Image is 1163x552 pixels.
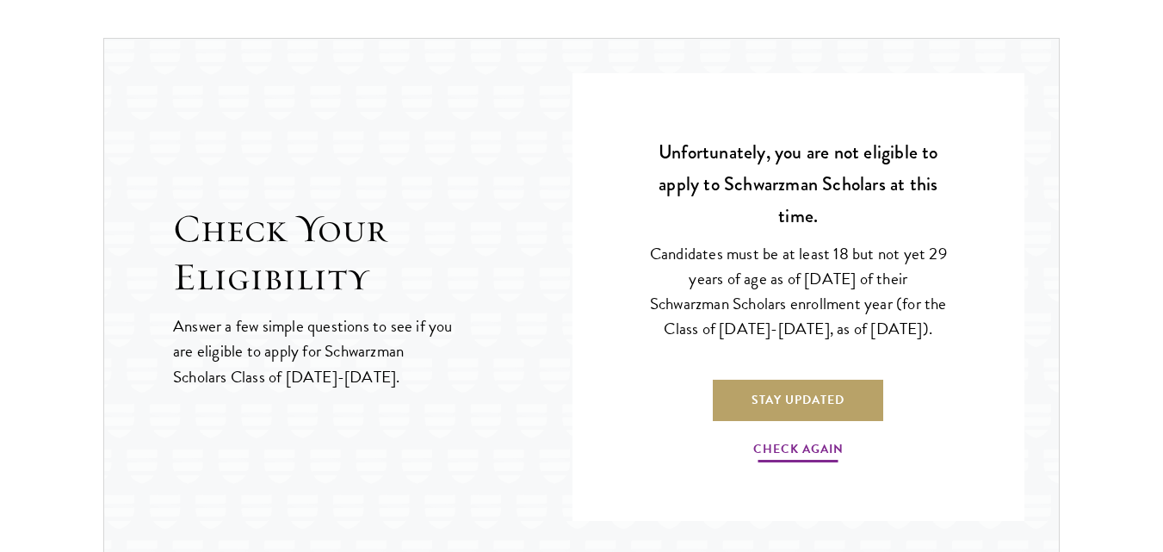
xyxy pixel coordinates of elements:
[713,380,883,421] a: Stay Updated
[173,205,572,301] h2: Check Your Eligibility
[650,241,948,341] p: Candidates must be at least 18 but not yet 29 years of age as of [DATE] of their Schwarzman Schol...
[753,438,844,465] a: Check Again
[173,313,455,388] p: Answer a few simple questions to see if you are eligible to apply for Schwarzman Scholars Class o...
[659,138,938,230] strong: Unfortunately, you are not eligible to apply to Schwarzman Scholars at this time.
